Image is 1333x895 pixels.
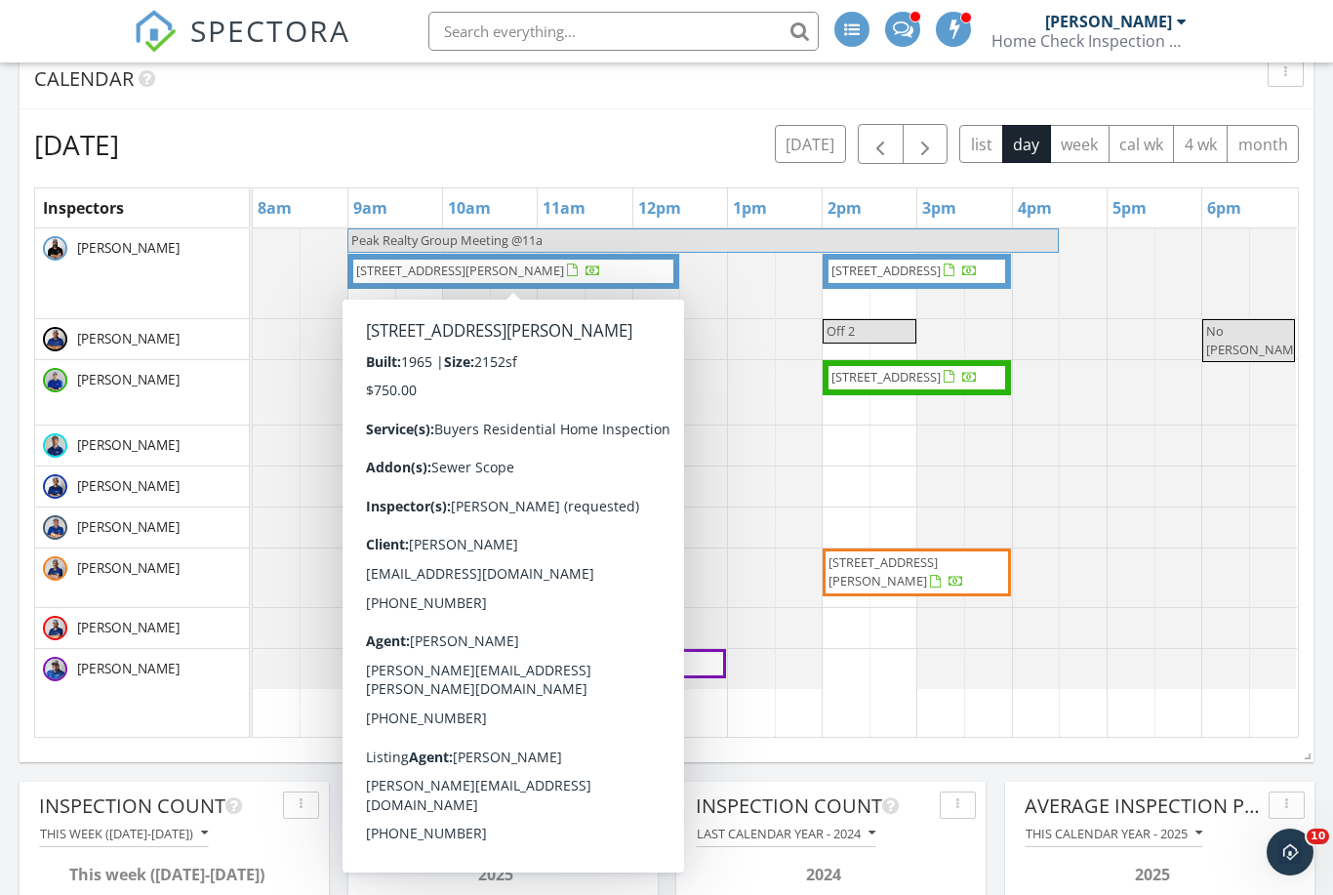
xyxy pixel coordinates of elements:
div: 2025 [374,863,617,886]
span: [PERSON_NAME] [73,370,183,389]
a: 4pm [1013,192,1057,224]
span: [STREET_ADDRESS][PERSON_NAME] [356,368,564,386]
div: Inspection Count [696,792,932,821]
span: [PERSON_NAME] [73,435,183,455]
img: img_7776.jpeg [43,474,67,499]
span: [PERSON_NAME] [73,476,183,496]
button: This calendar year - 2025 [368,821,546,847]
div: 2025 [1030,863,1273,886]
span: [STREET_ADDRESS][PERSON_NAME] [828,553,938,590]
button: [DATE] [775,125,846,163]
a: SPECTORA [134,26,350,67]
img: img_7789.jpeg [43,236,67,261]
span: No [PERSON_NAME] [1206,322,1305,358]
span: 10 [1307,829,1329,844]
div: Last calendar year - 2024 [697,827,875,840]
div: This calendar year - 2025 [369,827,545,840]
div: Home Check Inspection Group [991,31,1187,51]
span: [PERSON_NAME] [73,558,183,578]
a: 6pm [1202,192,1246,224]
div: [PERSON_NAME] [1045,12,1172,31]
img: img_7787.jpeg [43,556,67,581]
span: [PERSON_NAME] [73,238,183,258]
button: This week ([DATE]-[DATE]) [39,821,209,847]
span: [STREET_ADDRESS] [353,553,463,571]
iframe: Intercom live chat [1267,829,1313,875]
h2: [DATE] [34,125,119,164]
span: Peak Realty Group Meeting @11a [351,231,543,249]
input: Search everything... [428,12,819,51]
img: fullsizerender.jpeg [43,657,67,681]
img: img_1509.jpeg [43,368,67,392]
img: img_7778.jpeg [43,327,67,351]
img: img_7782.jpeg [43,616,67,640]
span: [PERSON_NAME] [73,659,183,678]
span: [STREET_ADDRESS][PERSON_NAME] [356,262,564,279]
button: day [1002,125,1051,163]
span: [STREET_ADDRESS][PERSON_NAME] [353,654,561,671]
button: Next day [903,124,949,164]
a: 1pm [728,192,772,224]
button: cal wk [1109,125,1175,163]
div: Inspection Count [39,792,275,821]
img: img_9714.jpeg [43,515,67,540]
a: 12pm [633,192,686,224]
span: Off 2 [827,322,855,340]
button: week [1050,125,1110,163]
button: 4 wk [1173,125,1228,163]
span: [PERSON_NAME] [73,618,183,637]
div: Inspection Count [368,792,604,821]
span: Calendar [34,65,134,92]
span: [PERSON_NAME] [73,517,183,537]
span: SPECTORA [190,10,350,51]
a: 10am [443,192,496,224]
div: This calendar year - 2025 [1026,827,1202,840]
span: Inspectors [43,197,124,219]
a: 8am [253,192,297,224]
button: Last calendar year - 2024 [696,821,876,847]
div: This week ([DATE]-[DATE]) [45,863,288,886]
div: This week ([DATE]-[DATE]) [40,827,208,840]
button: This calendar year - 2025 [1025,821,1203,847]
a: 11am [538,192,590,224]
a: 9am [348,192,392,224]
span: [PERSON_NAME] [73,329,183,348]
button: list [959,125,1003,163]
a: 5pm [1108,192,1151,224]
button: Previous day [858,124,904,164]
img: The Best Home Inspection Software - Spectora [134,10,177,53]
div: Average Inspection Price [1025,792,1261,821]
img: img_6061.jpeg [43,433,67,458]
a: 2pm [823,192,867,224]
button: month [1227,125,1299,163]
div: 2024 [702,863,945,886]
span: [STREET_ADDRESS] [831,368,941,386]
a: 3pm [917,192,961,224]
span: [STREET_ADDRESS] [831,262,941,279]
